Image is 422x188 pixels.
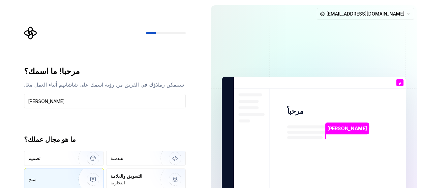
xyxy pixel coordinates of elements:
[24,94,186,108] input: هان سولو
[399,80,401,85] font: م
[24,26,37,40] svg: شعار سوبر نوفا
[24,135,76,143] font: ما هو مجال عملك؟
[317,8,414,20] button: [EMAIL_ADDRESS][DOMAIN_NAME]
[327,126,367,132] font: [PERSON_NAME]
[326,11,405,17] font: [EMAIL_ADDRESS][DOMAIN_NAME]
[110,173,142,185] font: التسويق والعلامة التجارية
[110,155,123,161] font: هندسة
[28,176,37,182] font: منتج
[24,81,184,88] font: سيتمكن زملاؤك في الفريق من رؤية اسمك على شاشاتهم أثناء العمل معًا.
[24,66,80,76] font: مرحبا! ما اسمك؟
[28,155,41,161] font: تصميم
[287,107,304,115] font: مرحباً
